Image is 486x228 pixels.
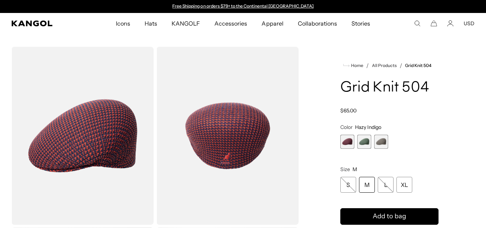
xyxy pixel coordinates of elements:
[397,61,402,70] li: /
[431,20,437,27] button: Cart
[340,124,353,130] span: Color
[350,63,363,68] span: Home
[363,61,369,70] li: /
[464,20,474,27] button: USD
[169,4,317,9] div: Announcement
[372,63,397,68] a: All Products
[373,211,406,221] span: Add to bag
[164,13,207,34] a: KANGOLF
[116,13,130,34] span: Icons
[340,208,439,225] button: Add to bag
[340,135,354,149] div: 1 of 3
[396,177,412,193] div: XL
[374,135,388,149] label: Black
[344,13,377,34] a: Stories
[137,13,164,34] a: Hats
[298,13,337,34] span: Collaborations
[172,13,200,34] span: KANGOLF
[12,47,154,225] img: color-hazy-indigo
[156,47,299,225] img: color-hazy-indigo
[357,135,371,149] label: Deep Emerald
[169,4,317,9] div: 1 of 2
[145,13,157,34] span: Hats
[343,62,363,69] a: Home
[207,13,254,34] a: Accessories
[291,13,344,34] a: Collaborations
[254,13,290,34] a: Apparel
[357,135,371,149] div: 2 of 3
[340,177,356,193] div: S
[378,177,394,193] div: L
[359,177,375,193] div: M
[12,21,76,26] a: Kangol
[214,13,247,34] span: Accessories
[340,166,350,173] span: Size
[109,13,137,34] a: Icons
[340,107,356,114] span: $65.00
[340,135,354,149] label: Hazy Indigo
[340,61,439,70] nav: breadcrumbs
[353,166,357,173] span: M
[172,3,314,9] a: Free Shipping on orders $79+ to the Continental [GEOGRAPHIC_DATA]
[340,80,439,96] h1: Grid Knit 504
[169,4,317,9] slideshow-component: Announcement bar
[262,13,283,34] span: Apparel
[405,63,431,68] a: Grid Knit 504
[351,13,370,34] span: Stories
[414,20,421,27] summary: Search here
[355,124,381,130] span: Hazy Indigo
[447,20,454,27] a: Account
[374,135,388,149] div: 3 of 3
